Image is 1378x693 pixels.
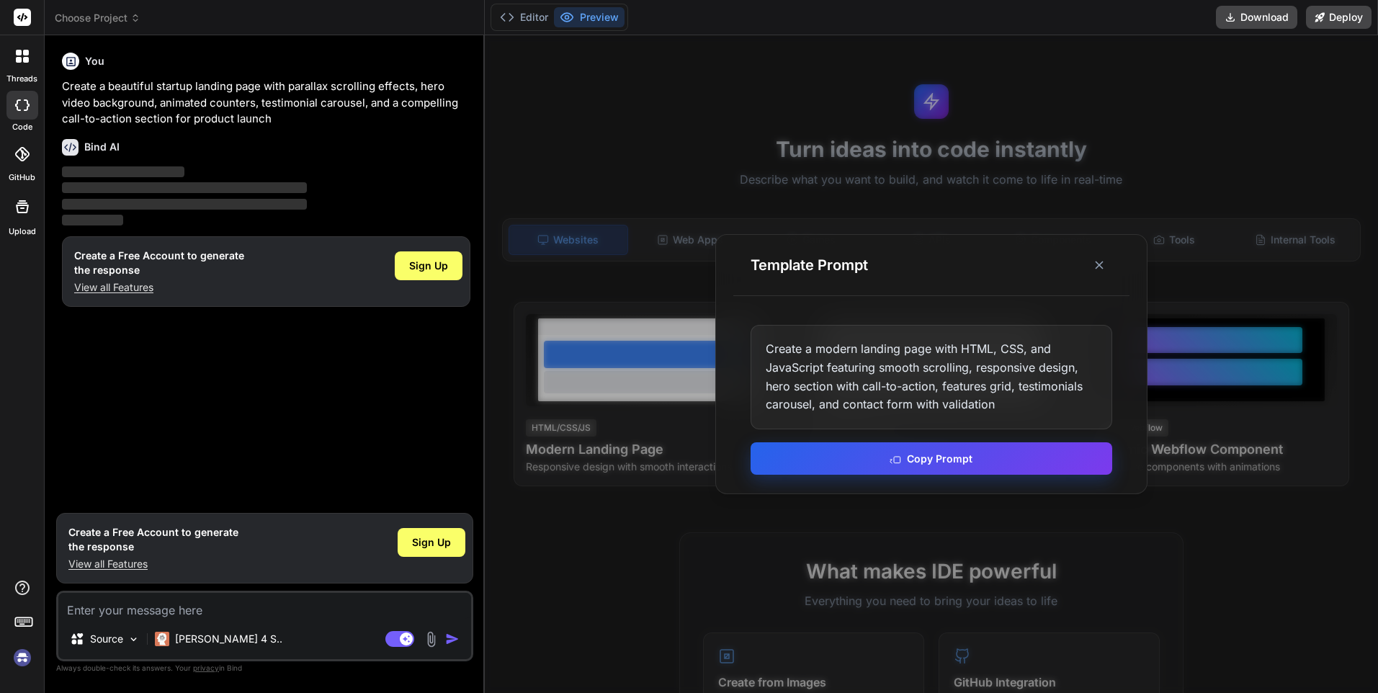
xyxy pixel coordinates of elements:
span: ‌ [62,182,307,193]
p: View all Features [68,557,238,571]
img: Claude 4 Sonnet [155,632,169,646]
h1: Create a Free Account to generate the response [74,249,244,277]
p: View all Features [74,280,244,295]
label: threads [6,73,37,85]
h1: Create a Free Account to generate the response [68,525,238,554]
h3: Template Prompt [751,255,868,275]
label: code [12,121,32,133]
img: attachment [423,631,439,648]
p: Always double-check its answers. Your in Bind [56,661,473,675]
button: Preview [554,7,625,27]
img: signin [10,645,35,670]
span: Sign Up [409,259,448,273]
button: Deploy [1306,6,1372,29]
span: ‌ [62,166,184,177]
span: Sign Up [412,535,451,550]
h6: Bind AI [84,140,120,154]
h6: You [85,54,104,68]
p: [PERSON_NAME] 4 S.. [175,632,282,646]
button: Copy Prompt [751,442,1112,475]
span: ‌ [62,199,307,210]
span: privacy [193,663,219,672]
img: icon [445,632,460,646]
span: ‌ [62,215,123,225]
span: Choose Project [55,11,140,25]
div: Create a modern landing page with HTML, CSS, and JavaScript featuring smooth scrolling, responsiv... [751,325,1112,429]
label: Upload [9,225,36,238]
button: Editor [494,7,554,27]
p: Create a beautiful startup landing page with parallax scrolling effects, hero video background, a... [62,79,470,128]
p: Source [90,632,123,646]
button: Download [1216,6,1297,29]
img: Pick Models [127,633,140,645]
label: GitHub [9,171,35,184]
